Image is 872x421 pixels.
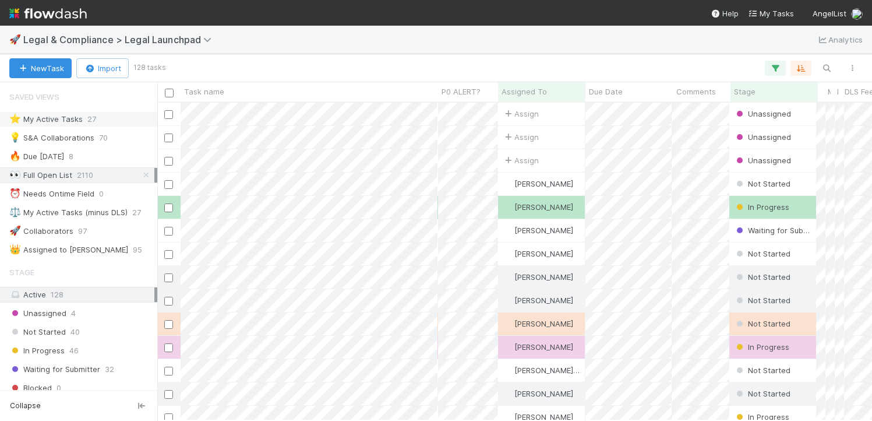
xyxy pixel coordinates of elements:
[748,8,794,19] a: My Tasks
[589,86,623,97] span: Due Date
[133,243,142,257] span: 95
[514,179,573,188] span: [PERSON_NAME]
[9,325,66,339] span: Not Started
[503,179,513,188] img: avatar_cd087ddc-540b-4a45-9726-71183506ed6a.png
[503,366,513,375] img: avatar_4038989c-07b2-403a-8eae-aaaab2974011.png
[165,89,174,97] input: Toggle All Rows Selected
[9,168,72,183] div: Full Open List
[9,187,94,201] div: Needs Ontime Field
[164,273,173,282] input: Toggle Row Selected
[734,155,791,166] div: Unassigned
[57,381,61,395] span: 0
[9,34,21,44] span: 🚀
[734,248,790,259] div: Not Started
[734,86,756,97] span: Stage
[503,319,513,328] img: avatar_0b1dbcb8-f701-47e0-85bc-d79ccc0efe6c.png
[164,367,173,376] input: Toggle Row Selected
[734,294,790,306] div: Not Started
[748,9,794,18] span: My Tasks
[99,131,108,145] span: 70
[69,343,79,358] span: 46
[503,342,513,352] img: avatar_0b1dbcb8-f701-47e0-85bc-d79ccc0efe6c.png
[502,86,547,97] span: Assigned To
[734,296,790,305] span: Not Started
[164,204,173,212] input: Toggle Row Selected
[734,364,790,376] div: Not Started
[734,178,790,190] div: Not Started
[9,58,72,78] button: NewTask
[9,151,21,161] span: 🔥
[9,114,21,124] span: ⭐
[503,224,573,236] div: [PERSON_NAME]
[164,180,173,189] input: Toggle Row Selected
[734,201,789,213] div: In Progress
[503,364,580,376] div: [PERSON_NAME] Bridge
[164,343,173,352] input: Toggle Row Selected
[164,227,173,236] input: Toggle Row Selected
[711,8,739,19] div: Help
[503,389,513,398] img: avatar_9b18377c-2ab8-4698-9af2-31fe0779603e.png
[9,224,73,238] div: Collaborators
[164,250,173,259] input: Toggle Row Selected
[503,294,573,306] div: [PERSON_NAME]
[734,271,790,283] div: Not Started
[9,170,21,180] span: 👀
[9,243,128,257] div: Assigned to [PERSON_NAME]
[503,108,539,120] div: Assign
[734,342,789,352] span: In Progress
[503,318,573,329] div: [PERSON_NAME]
[837,86,838,97] span: Legal Services Category
[734,132,791,142] span: Unassigned
[51,290,63,299] span: 128
[164,390,173,399] input: Toggle Row Selected
[77,168,93,183] span: 2110
[503,226,513,235] img: avatar_b5be9b1b-4537-4870-b8e7-50cc2287641b.png
[503,272,513,282] img: avatar_0b1dbcb8-f701-47e0-85bc-d79ccc0efe6c.png
[734,226,825,235] span: Waiting for Submitter
[514,319,573,328] span: [PERSON_NAME]
[10,401,41,411] span: Collapse
[514,342,573,352] span: [PERSON_NAME]
[734,389,790,398] span: Not Started
[69,149,73,164] span: 8
[164,297,173,306] input: Toggle Row Selected
[442,86,481,97] span: P0 ALERT?
[9,362,100,377] span: Waiting for Submitter
[133,62,166,73] small: 128 tasks
[734,318,790,329] div: Not Started
[9,306,66,321] span: Unassigned
[184,86,224,97] span: Task name
[514,226,573,235] span: [PERSON_NAME]
[71,306,76,321] span: 4
[9,149,64,164] div: Due [DATE]
[734,341,789,353] div: In Progress
[9,112,83,127] div: My Active Tasks
[9,287,154,302] div: Active
[23,34,217,45] span: Legal & Compliance > Legal Launchpad
[9,3,87,23] img: logo-inverted-e16ddd16eac7371096b0.svg
[734,108,791,120] div: Unassigned
[70,325,80,339] span: 40
[734,179,790,188] span: Not Started
[503,202,513,212] img: avatar_b5be9b1b-4537-4870-b8e7-50cc2287641b.png
[734,388,790,399] div: Not Started
[503,155,539,166] span: Assign
[503,131,539,143] span: Assign
[503,296,513,305] img: avatar_0b1dbcb8-f701-47e0-85bc-d79ccc0efe6c.png
[514,202,573,212] span: [PERSON_NAME]
[514,366,599,375] span: [PERSON_NAME] Bridge
[9,131,94,145] div: S&A Collaborations
[734,202,789,212] span: In Progress
[514,272,573,282] span: [PERSON_NAME]
[514,296,573,305] span: [PERSON_NAME]
[734,272,790,282] span: Not Started
[99,187,104,201] span: 0
[164,110,173,119] input: Toggle Row Selected
[9,244,21,254] span: 👑
[105,362,114,377] span: 32
[76,58,129,78] button: Import
[514,249,573,258] span: [PERSON_NAME]
[164,134,173,142] input: Toggle Row Selected
[817,33,863,47] a: Analytics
